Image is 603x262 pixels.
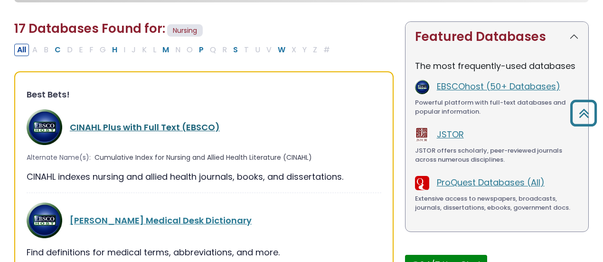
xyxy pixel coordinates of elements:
button: All [14,44,29,56]
button: Filter Results S [230,44,241,56]
div: JSTOR offers scholarly, peer-reviewed journals across numerous disciplines. [415,146,579,165]
p: The most frequently-used databases [415,59,579,72]
a: Back to Top [566,104,601,122]
a: EBSCOhost (50+ Databases) [437,80,560,92]
h3: Best Bets! [27,89,381,100]
div: Find definitions for medical terms, abbreviations, and more. [27,246,381,259]
a: JSTOR [437,128,464,140]
button: Filter Results H [109,44,120,56]
button: Filter Results M [160,44,172,56]
button: Featured Databases [405,22,588,52]
button: Filter Results W [275,44,288,56]
span: Alternate Name(s): [27,153,91,163]
span: Cumulative Index for Nursing and Allied Health Literature (CINAHL) [94,153,312,163]
a: [PERSON_NAME] Medical Desk Dictionary [70,214,252,226]
a: CINAHL Plus with Full Text (EBSCO) [70,121,220,133]
div: Extensive access to newspapers, broadcasts, journals, dissertations, ebooks, government docs. [415,194,579,213]
span: Nursing [167,24,203,37]
button: Filter Results C [52,44,64,56]
a: ProQuest Databases (All) [437,176,545,188]
span: 17 Databases Found for: [14,20,165,37]
div: CINAHL indexes nursing and allied health journals, books, and dissertations. [27,170,381,183]
div: Alpha-list to filter by first letter of database name [14,43,334,55]
button: Filter Results P [196,44,207,56]
div: Powerful platform with full-text databases and popular information. [415,98,579,116]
